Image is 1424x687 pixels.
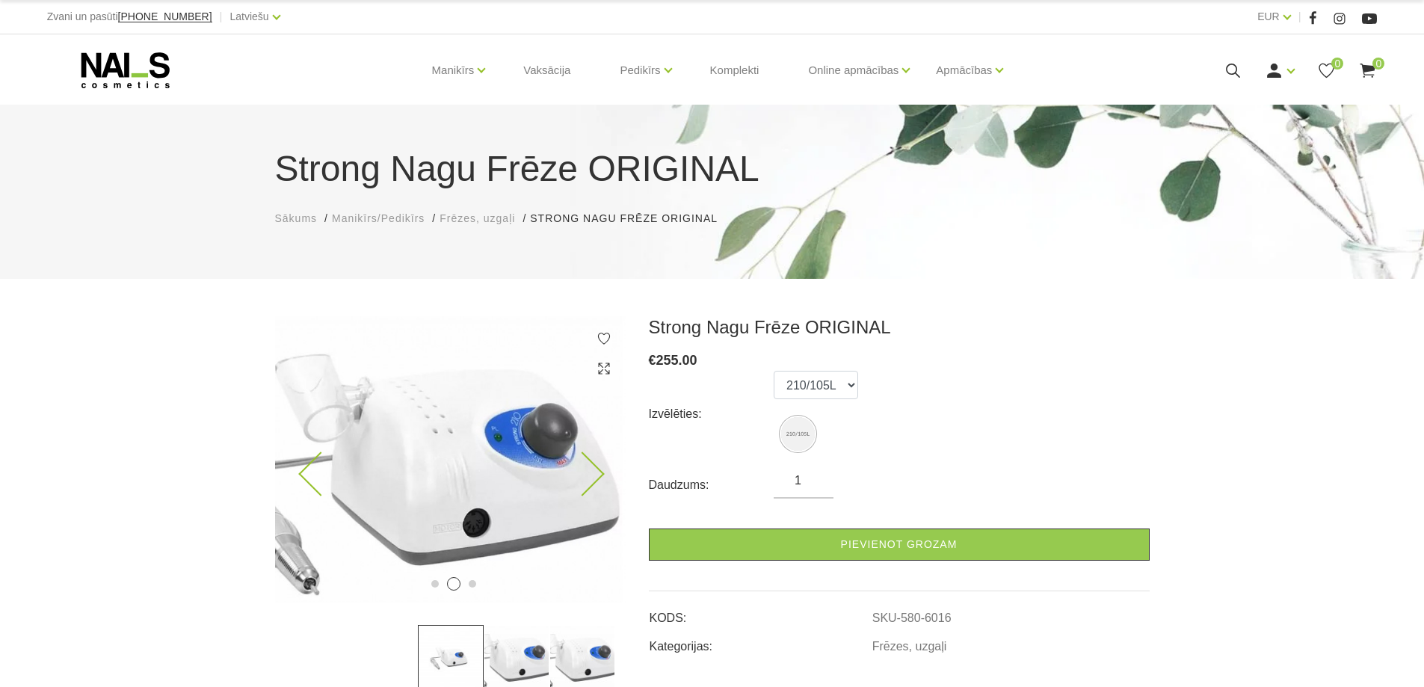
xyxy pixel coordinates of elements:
div: Daudzums: [649,473,774,497]
td: Kategorijas: [649,627,872,656]
a: Online apmācības [808,40,899,100]
a: Vaksācija [511,34,582,106]
span: € [649,353,656,368]
a: Apmācības [936,40,992,100]
span: Frēzes, uzgaļi [440,212,515,224]
a: Sākums [275,211,318,227]
span: 255.00 [656,353,697,368]
img: ... [275,316,626,603]
a: Frēzes, uzgaļi [872,640,947,653]
img: Strong Nagu Frēze ORIGINAL (210/105L) [781,417,815,451]
a: Komplekti [698,34,771,106]
span: | [1298,7,1301,26]
a: [PHONE_NUMBER] [118,11,212,22]
a: Frēzes, uzgaļi [440,211,515,227]
button: 3 of 3 [469,580,476,588]
h1: Strong Nagu Frēze ORIGINAL [275,142,1150,196]
a: SKU-580-6016 [872,611,952,625]
h3: Strong Nagu Frēze ORIGINAL [649,316,1150,339]
a: Manikīrs [432,40,475,100]
a: EUR [1257,7,1280,25]
a: Pedikīrs [620,40,660,100]
span: 0 [1372,58,1384,70]
div: Zvani un pasūti [47,7,212,26]
button: 2 of 3 [447,577,460,591]
span: | [220,7,223,26]
a: Manikīrs/Pedikīrs [332,211,425,227]
li: Strong Nagu Frēze ORIGINAL [530,211,733,227]
span: [PHONE_NUMBER] [118,10,212,22]
a: 0 [1358,61,1377,80]
span: Sākums [275,212,318,224]
a: Pievienot grozam [649,529,1150,561]
button: 1 of 3 [431,580,439,588]
a: Latviešu [230,7,269,25]
span: Manikīrs/Pedikīrs [332,212,425,224]
td: KODS: [649,599,872,627]
a: 0 [1317,61,1336,80]
div: Izvēlēties: [649,402,774,426]
span: 0 [1331,58,1343,70]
